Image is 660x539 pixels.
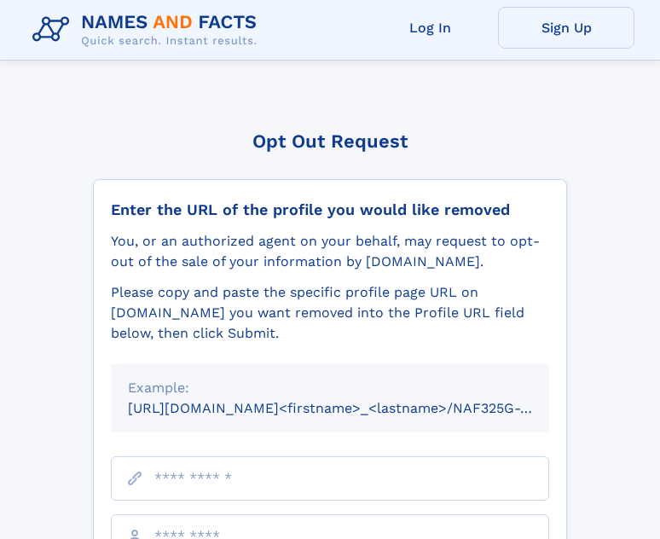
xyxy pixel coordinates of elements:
[111,282,549,344] div: Please copy and paste the specific profile page URL on [DOMAIN_NAME] you want removed into the Pr...
[128,378,532,398] div: Example:
[111,200,549,219] div: Enter the URL of the profile you would like removed
[26,7,271,53] img: Logo Names and Facts
[362,7,498,49] a: Log In
[498,7,634,49] a: Sign Up
[128,400,582,416] small: [URL][DOMAIN_NAME]<firstname>_<lastname>/NAF325G-xxxxxxxx
[93,130,567,152] div: Opt Out Request
[111,231,549,272] div: You, or an authorized agent on your behalf, may request to opt-out of the sale of your informatio...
